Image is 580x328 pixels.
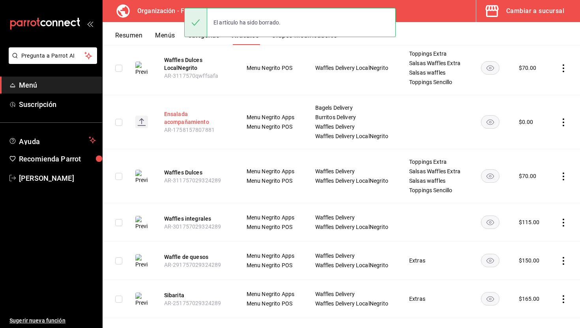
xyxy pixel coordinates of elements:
[247,114,296,120] span: Menu Negrito Apps
[315,169,389,174] span: Waffles Delivery
[559,295,567,303] button: actions
[519,295,540,303] div: $ 165.00
[164,177,221,184] span: AR-311757029324289
[409,178,461,184] span: Salsas waffles
[315,301,389,306] span: Waffles Delivery LocalNegrito
[409,51,461,56] span: Toppings Extra
[519,257,540,264] div: $ 150.00
[315,215,389,220] span: Waffles Delivery
[247,169,296,174] span: Menu Negrito Apps
[164,253,227,261] button: edit-product-location
[481,115,500,129] button: availability-product
[135,216,148,230] img: Preview
[247,65,296,71] span: Menu Negrito POS
[247,291,296,297] span: Menu Negrito Apps
[315,65,389,71] span: Waffles Delivery LocalNegrito
[164,300,221,306] span: AR-251757029324289
[315,105,389,111] span: Bagels Delivery
[315,224,389,230] span: Waffles Delivery LocalNegrito
[135,170,148,184] img: Preview
[164,127,215,133] span: AR-1758157807881
[315,178,389,184] span: Waffles Delivery LocalNegrito
[9,317,96,325] span: Sugerir nueva función
[247,124,296,129] span: Menu Negrito POS
[164,291,227,299] button: edit-product-location
[19,173,96,184] span: [PERSON_NAME]
[519,172,537,180] div: $ 70.00
[519,218,540,226] div: $ 115.00
[409,258,461,263] span: Extras
[87,21,93,27] button: open_drawer_menu
[115,32,142,45] button: Resumen
[164,169,227,176] button: edit-product-location
[559,219,567,227] button: actions
[247,224,296,230] span: Menu Negrito POS
[559,64,567,72] button: actions
[315,114,389,120] span: Burritos Delivery
[164,110,227,126] button: edit-product-location
[559,118,567,126] button: actions
[409,159,461,165] span: Toppings Extra
[409,70,461,75] span: Salsas waffles
[19,154,96,164] span: Recomienda Parrot
[409,187,461,193] span: Toppings Sencillo
[559,172,567,180] button: actions
[6,57,97,66] a: Pregunta a Parrot AI
[164,73,219,79] span: AR-3117570qwffsafa
[409,60,461,66] span: Salsas Waffles Extra
[19,80,96,90] span: Menú
[135,254,148,268] img: Preview
[481,292,500,306] button: availability-product
[315,133,389,139] span: Waffles Delivery LocalNegrito
[19,135,86,145] span: Ayuda
[115,32,580,45] div: navigation tabs
[21,52,85,60] span: Pregunta a Parrot AI
[519,64,537,72] div: $ 70.00
[481,216,500,229] button: availability-product
[481,61,500,75] button: availability-product
[481,169,500,183] button: availability-product
[207,14,287,31] div: El artículo ha sido borrado.
[409,79,461,85] span: Toppings Sencillo
[519,118,533,126] div: $ 0.00
[481,254,500,267] button: availability-product
[247,301,296,306] span: Menu Negrito POS
[315,262,389,268] span: Waffles Delivery LocalNegrito
[9,47,97,64] button: Pregunta a Parrot AI
[164,223,221,230] span: AR-301757029324289
[506,6,564,17] div: Cambiar a sucursal
[135,292,148,307] img: Preview
[164,215,227,223] button: edit-product-location
[409,169,461,174] span: Salsas Waffles Extra
[164,262,221,268] span: AR-291757029324289
[164,56,227,72] button: edit-product-location
[315,291,389,297] span: Waffles Delivery
[409,296,461,302] span: Extras
[135,62,148,76] img: Preview
[19,99,96,110] span: Suscripción
[247,262,296,268] span: Menu Negrito POS
[315,124,389,129] span: Waffles Delivery
[155,32,175,45] button: Menús
[247,215,296,220] span: Menu Negrito Apps
[247,178,296,184] span: Menu Negrito POS
[559,257,567,265] button: actions
[131,6,225,16] h3: Organización - Furia Hacienda
[247,253,296,259] span: Menu Negrito Apps
[315,253,389,259] span: Waffles Delivery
